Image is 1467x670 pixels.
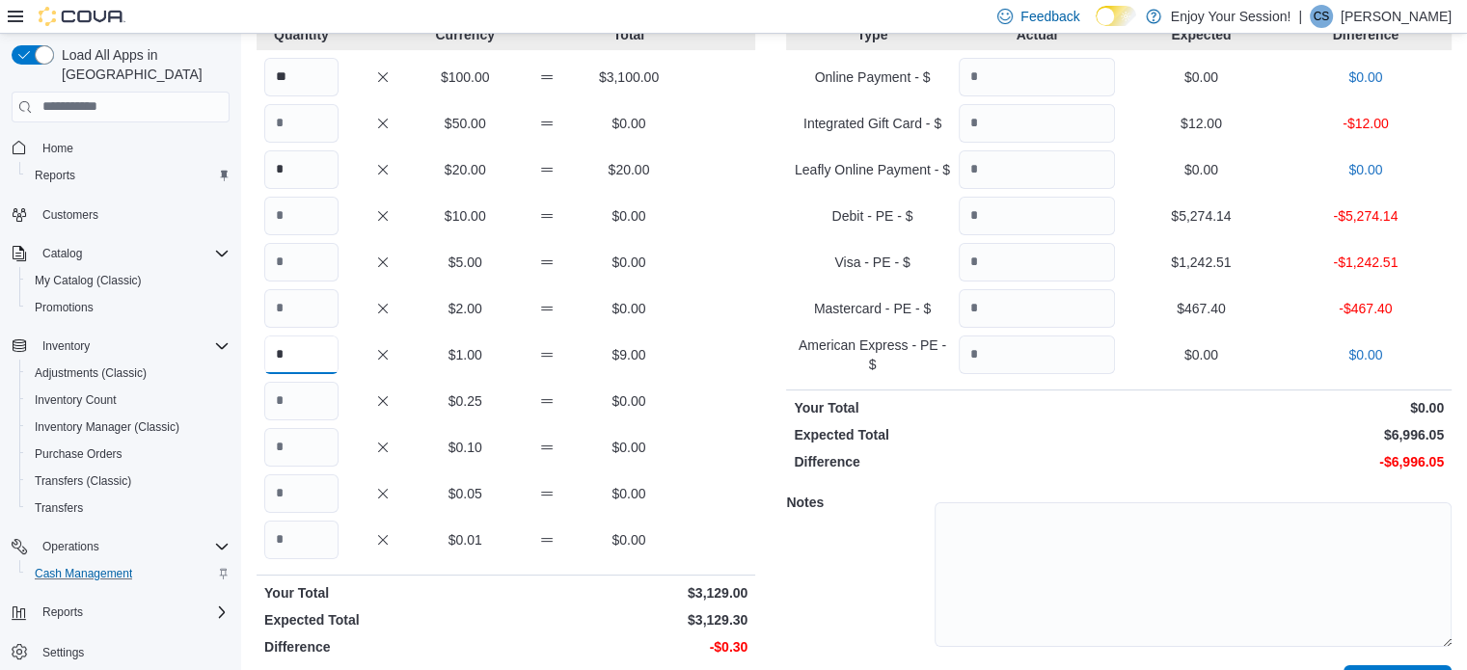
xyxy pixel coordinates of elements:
p: Difference [794,452,1115,471]
a: Promotions [27,296,101,319]
a: Transfers (Classic) [27,469,139,493]
button: Cash Management [19,560,237,587]
span: My Catalog (Classic) [27,269,230,292]
p: $3,100.00 [592,67,666,87]
span: My Catalog (Classic) [35,273,142,288]
span: Settings [42,645,84,660]
p: Leafly Online Payment - $ [794,160,950,179]
button: Settings [4,637,237,665]
p: Total [592,25,666,44]
a: Transfers [27,496,91,520]
button: Catalog [4,240,237,267]
p: Debit - PE - $ [794,206,950,226]
a: Cash Management [27,562,140,585]
button: Reports [19,162,237,189]
p: $100.00 [428,67,503,87]
input: Quantity [959,150,1115,189]
span: Adjustments (Classic) [27,362,230,385]
input: Quantity [264,428,339,467]
span: Purchase Orders [35,446,122,462]
button: My Catalog (Classic) [19,267,237,294]
p: Quantity [264,25,339,44]
p: Currency [428,25,503,44]
span: Promotions [35,300,94,315]
span: Customers [35,202,230,227]
a: Settings [35,641,92,664]
input: Quantity [264,197,339,235]
p: Enjoy Your Session! [1171,5,1291,28]
p: -$5,274.14 [1288,206,1444,226]
p: $3,129.00 [510,583,748,603]
p: Type [794,25,950,44]
input: Quantity [264,289,339,328]
span: Inventory [35,335,230,358]
p: $0.00 [592,438,666,457]
button: Inventory [35,335,97,358]
span: Home [35,136,230,160]
p: $12.00 [1123,114,1279,133]
p: $1.00 [428,345,503,364]
p: $0.00 [592,484,666,503]
p: -$0.30 [510,637,748,657]
span: Inventory Count [27,389,230,412]
span: Cash Management [35,566,132,581]
p: -$467.40 [1288,299,1444,318]
span: Inventory Count [35,392,117,408]
input: Quantity [264,474,339,513]
p: $0.00 [1288,67,1444,87]
button: Catalog [35,242,90,265]
span: Catalog [42,246,82,261]
button: Inventory Count [19,387,237,414]
p: $0.00 [1288,160,1444,179]
p: $1,242.51 [1123,253,1279,272]
p: American Express - PE - $ [794,335,950,374]
input: Quantity [959,104,1115,143]
p: -$1,242.51 [1288,253,1444,272]
p: Your Total [794,398,1115,417]
button: Inventory Manager (Classic) [19,414,237,441]
p: $467.40 [1123,299,1279,318]
span: Purchase Orders [27,442,230,466]
span: CS [1314,5,1330,28]
p: $0.00 [1123,160,1279,179]
span: Transfers (Classic) [35,473,131,489]
p: $20.00 [592,160,666,179]
p: Difference [264,637,503,657]
input: Quantity [264,521,339,559]
span: Cash Management [27,562,230,585]
a: Reports [27,164,83,187]
span: Inventory Manager (Classic) [27,415,230,439]
button: Adjustments (Classic) [19,360,237,387]
p: $5,274.14 [1123,206,1279,226]
p: $0.00 [592,530,666,549]
button: Promotions [19,294,237,321]
span: Inventory [42,338,90,354]
p: -$12.00 [1288,114,1444,133]
input: Quantity [264,58,339,96]
img: Cova [39,7,125,26]
input: Dark Mode [1096,6,1136,26]
span: Inventory Manager (Classic) [35,419,179,435]
span: Operations [42,539,99,554]
input: Quantity [959,243,1115,281]
p: $0.00 [592,253,666,272]
span: Customers [42,207,98,223]
p: $6,996.05 [1123,425,1444,444]
p: $0.10 [428,438,503,457]
p: $0.01 [428,530,503,549]
p: $0.00 [1123,398,1444,417]
span: Reports [35,168,75,183]
p: $5.00 [428,253,503,272]
span: Operations [35,535,230,558]
input: Quantity [264,150,339,189]
button: Customers [4,201,237,228]
button: Transfers (Classic) [19,468,237,495]
p: Visa - PE - $ [794,253,950,272]
span: Catalog [35,242,230,265]
p: $50.00 [428,114,503,133]
button: Purchase Orders [19,441,237,468]
p: Actual [959,25,1115,44]
p: | [1298,5,1302,28]
p: $0.00 [592,114,666,133]
a: Adjustments (Classic) [27,362,154,385]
